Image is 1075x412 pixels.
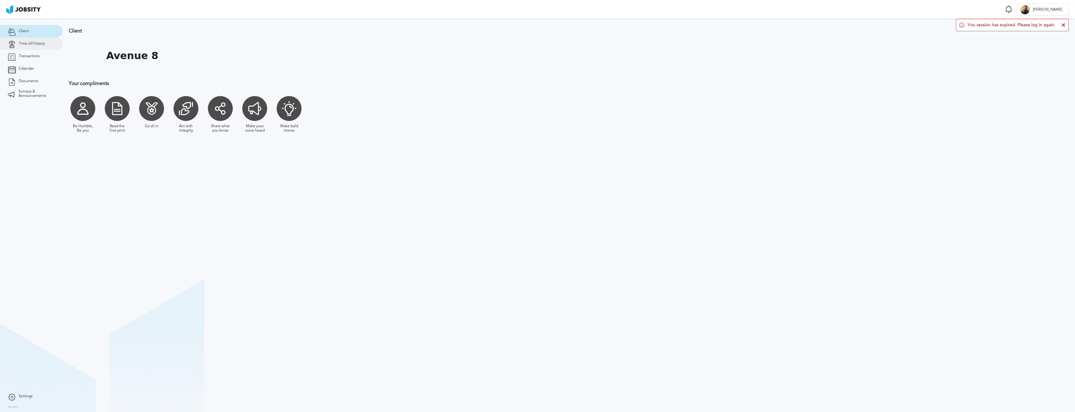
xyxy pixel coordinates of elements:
span: Surveys & Announcements [18,89,55,98]
div: Read the fine print [106,124,128,133]
button: L[PERSON_NAME] [1017,3,1069,16]
label: Version: [8,405,19,409]
h3: Your compliments [69,81,408,86]
div: Go all in [145,124,158,128]
span: You session has expired. Please log in again. [967,23,1055,28]
h1: Avenue 8 [106,50,158,62]
div: Act with integrity [175,124,197,133]
span: Time off history [19,42,45,46]
span: Documents [19,79,38,83]
span: Client [19,29,29,33]
div: Be Humble, Be you [72,124,94,133]
div: Make bold moves [278,124,300,133]
span: Settings [19,394,32,399]
div: L [1020,5,1030,14]
span: Calendar [19,67,34,71]
div: Share what you know [209,124,231,133]
img: ab4bad089aa723f57921c736e9817d99.png [6,5,41,14]
div: Make your voice heard [244,124,266,133]
span: [PERSON_NAME] [1030,8,1065,12]
span: Transactions [19,54,40,58]
h3: Client [69,28,408,34]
